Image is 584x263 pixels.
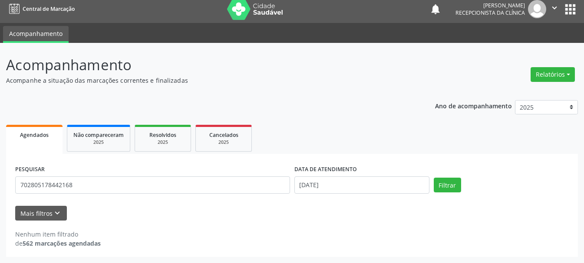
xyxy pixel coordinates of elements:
[6,76,406,85] p: Acompanhe a situação das marcações correntes e finalizadas
[209,131,238,139] span: Cancelados
[531,67,575,82] button: Relatórios
[53,208,62,218] i: keyboard_arrow_down
[141,139,185,146] div: 2025
[73,131,124,139] span: Não compareceram
[23,5,75,13] span: Central de Marcação
[563,2,578,17] button: apps
[455,2,525,9] div: [PERSON_NAME]
[15,230,101,239] div: Nenhum item filtrado
[6,54,406,76] p: Acompanhamento
[6,2,75,16] a: Central de Marcação
[15,176,290,194] input: Nome, CNS
[20,131,49,139] span: Agendados
[455,9,525,16] span: Recepcionista da clínica
[550,3,559,13] i: 
[15,239,101,248] div: de
[23,239,101,247] strong: 562 marcações agendadas
[294,176,429,194] input: Selecione um intervalo
[435,100,512,111] p: Ano de acompanhamento
[15,163,45,176] label: PESQUISAR
[149,131,176,139] span: Resolvidos
[202,139,245,146] div: 2025
[429,3,442,15] button: notifications
[434,178,461,192] button: Filtrar
[3,26,69,43] a: Acompanhamento
[15,206,67,221] button: Mais filtroskeyboard_arrow_down
[73,139,124,146] div: 2025
[294,163,357,176] label: DATA DE ATENDIMENTO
